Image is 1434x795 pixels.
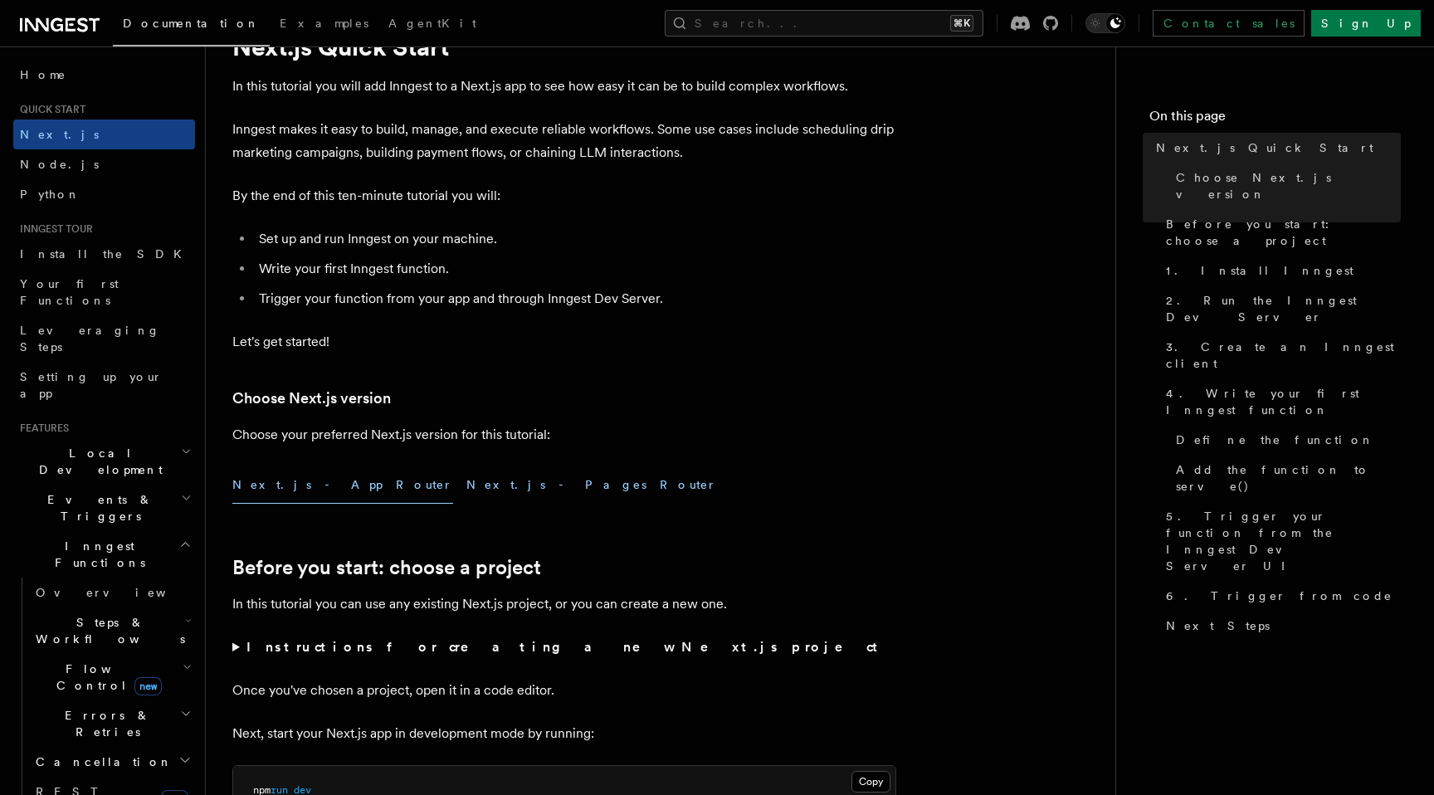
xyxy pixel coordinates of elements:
[232,722,896,745] p: Next, start your Next.js app in development mode by running:
[1166,588,1393,604] span: 6. Trigger from code
[378,5,486,45] a: AgentKit
[246,639,885,655] strong: Instructions for creating a new Next.js project
[13,422,69,435] span: Features
[13,103,85,116] span: Quick start
[13,179,195,209] a: Python
[851,771,890,793] button: Copy
[13,119,195,149] a: Next.js
[1166,339,1401,372] span: 3. Create an Inngest client
[232,556,541,579] a: Before you start: choose a project
[113,5,270,46] a: Documentation
[20,370,163,400] span: Setting up your app
[29,614,185,647] span: Steps & Workflows
[13,269,195,315] a: Your first Functions
[13,222,93,236] span: Inngest tour
[1159,285,1401,332] a: 2. Run the Inngest Dev Server
[29,700,195,747] button: Errors & Retries
[1149,106,1401,133] h4: On this page
[232,636,896,659] summary: Instructions for creating a new Next.js project
[232,423,896,446] p: Choose your preferred Next.js version for this tutorial:
[13,485,195,531] button: Events & Triggers
[13,538,179,571] span: Inngest Functions
[254,257,896,280] li: Write your first Inngest function.
[134,677,162,695] span: new
[280,17,368,30] span: Examples
[20,66,66,83] span: Home
[232,118,896,164] p: Inngest makes it easy to build, manage, and execute reliable workflows. Some use cases include sc...
[232,679,896,702] p: Once you've chosen a project, open it in a code editor.
[388,17,476,30] span: AgentKit
[232,75,896,98] p: In this tutorial you will add Inngest to a Next.js app to see how easy it can be to build complex...
[20,277,119,307] span: Your first Functions
[1166,262,1354,279] span: 1. Install Inngest
[1176,461,1401,495] span: Add the function to serve()
[29,661,183,694] span: Flow Control
[1166,617,1270,634] span: Next Steps
[13,362,195,408] a: Setting up your app
[29,747,195,777] button: Cancellation
[13,438,195,485] button: Local Development
[1166,216,1401,249] span: Before you start: choose a project
[232,330,896,354] p: Let's get started!
[29,654,195,700] button: Flow Controlnew
[1159,256,1401,285] a: 1. Install Inngest
[29,578,195,607] a: Overview
[1156,139,1373,156] span: Next.js Quick Start
[20,158,99,171] span: Node.js
[13,531,195,578] button: Inngest Functions
[20,247,192,261] span: Install the SDK
[950,15,973,32] kbd: ⌘K
[1159,378,1401,425] a: 4. Write your first Inngest function
[1166,292,1401,325] span: 2. Run the Inngest Dev Server
[13,445,181,478] span: Local Development
[232,466,453,504] button: Next.js - App Router
[1169,425,1401,455] a: Define the function
[20,128,99,141] span: Next.js
[1176,169,1401,202] span: Choose Next.js version
[1159,209,1401,256] a: Before you start: choose a project
[1159,581,1401,611] a: 6. Trigger from code
[13,239,195,269] a: Install the SDK
[232,387,391,410] a: Choose Next.js version
[123,17,260,30] span: Documentation
[1159,332,1401,378] a: 3. Create an Inngest client
[13,315,195,362] a: Leveraging Steps
[20,188,80,201] span: Python
[29,707,180,740] span: Errors & Retries
[1166,385,1401,418] span: 4. Write your first Inngest function
[13,60,195,90] a: Home
[36,586,207,599] span: Overview
[665,10,983,37] button: Search...⌘K
[232,593,896,616] p: In this tutorial you can use any existing Next.js project, or you can create a new one.
[1159,611,1401,641] a: Next Steps
[13,491,181,524] span: Events & Triggers
[1311,10,1421,37] a: Sign Up
[1169,455,1401,501] a: Add the function to serve()
[1176,432,1374,448] span: Define the function
[29,607,195,654] button: Steps & Workflows
[270,5,378,45] a: Examples
[29,754,173,770] span: Cancellation
[1085,13,1125,33] button: Toggle dark mode
[1149,133,1401,163] a: Next.js Quick Start
[13,149,195,179] a: Node.js
[1169,163,1401,209] a: Choose Next.js version
[232,184,896,207] p: By the end of this ten-minute tutorial you will:
[466,466,717,504] button: Next.js - Pages Router
[1153,10,1305,37] a: Contact sales
[254,227,896,251] li: Set up and run Inngest on your machine.
[20,324,160,354] span: Leveraging Steps
[1159,501,1401,581] a: 5. Trigger your function from the Inngest Dev Server UI
[1166,508,1401,574] span: 5. Trigger your function from the Inngest Dev Server UI
[254,287,896,310] li: Trigger your function from your app and through Inngest Dev Server.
